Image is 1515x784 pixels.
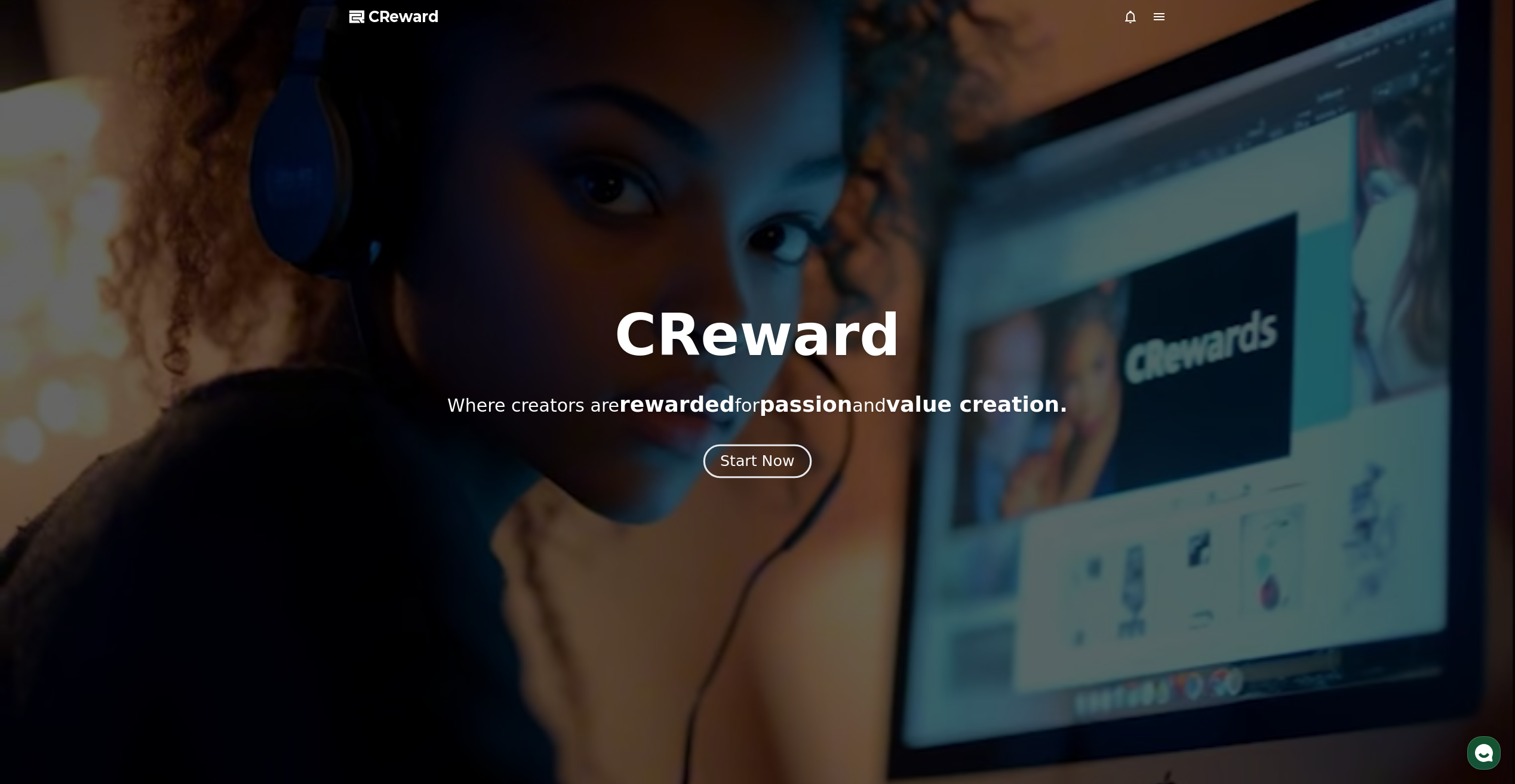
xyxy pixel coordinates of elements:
[619,392,735,416] span: rewarded
[703,445,812,479] button: Start Now
[447,393,1068,416] p: Where creators are for and
[4,378,79,408] a: Home
[886,392,1068,416] span: value creation.
[706,457,809,468] a: Start Now
[368,7,439,26] span: CReward
[614,307,901,364] h1: CReward
[99,397,134,406] span: Messages
[720,451,794,471] div: Start Now
[79,378,154,408] a: Messages
[349,7,439,26] a: CReward
[760,392,853,416] span: passion
[30,396,51,406] span: Home
[177,396,206,406] span: Settings
[154,378,229,408] a: Settings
